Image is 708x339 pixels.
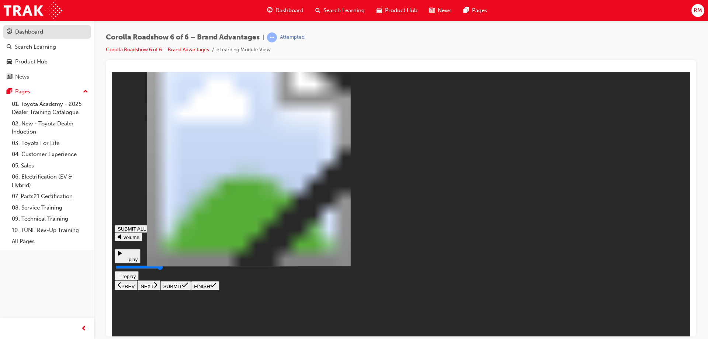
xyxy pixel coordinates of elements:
[3,40,91,54] a: Search Learning
[216,46,271,54] li: eLearning Module View
[438,6,452,15] span: News
[4,2,62,19] img: Trak
[106,46,209,53] a: Corolla Roadshow 6 of 6 – Brand Advantages
[472,6,487,15] span: Pages
[694,6,702,15] span: RM
[15,58,48,66] div: Product Hub
[15,43,56,51] div: Search Learning
[385,6,417,15] span: Product Hub
[9,202,91,214] a: 08. Service Training
[376,6,382,15] span: car-icon
[3,25,91,39] a: Dashboard
[3,55,91,69] a: Product Hub
[15,28,43,36] div: Dashboard
[7,59,12,65] span: car-icon
[9,191,91,202] a: 07. Parts21 Certification
[9,138,91,149] a: 03. Toyota For Life
[7,74,12,80] span: news-icon
[9,236,91,247] a: All Pages
[323,6,365,15] span: Search Learning
[263,33,264,42] span: |
[423,3,458,18] a: news-iconNews
[3,85,91,98] button: Pages
[7,44,12,51] span: search-icon
[267,6,273,15] span: guage-icon
[9,98,91,118] a: 01. Toyota Academy - 2025 Dealer Training Catalogue
[464,6,469,15] span: pages-icon
[429,6,435,15] span: news-icon
[15,73,29,81] div: News
[81,324,87,333] span: prev-icon
[7,29,12,35] span: guage-icon
[3,70,91,84] a: News
[9,149,91,160] a: 04. Customer Experience
[9,225,91,236] a: 10. TUNE Rev-Up Training
[83,87,88,97] span: up-icon
[309,3,371,18] a: search-iconSearch Learning
[315,6,320,15] span: search-icon
[691,4,704,17] button: RM
[9,118,91,138] a: 02. New - Toyota Dealer Induction
[9,213,91,225] a: 09. Technical Training
[3,24,91,85] button: DashboardSearch LearningProduct HubNews
[275,6,303,15] span: Dashboard
[9,171,91,191] a: 06. Electrification (EV & Hybrid)
[267,32,277,42] span: learningRecordVerb_ATTEMPT-icon
[280,34,305,41] div: Attempted
[9,160,91,172] a: 05. Sales
[106,33,260,42] span: Corolla Roadshow 6 of 6 – Brand Advantages
[7,89,12,95] span: pages-icon
[371,3,423,18] a: car-iconProduct Hub
[261,3,309,18] a: guage-iconDashboard
[458,3,493,18] a: pages-iconPages
[15,87,30,96] div: Pages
